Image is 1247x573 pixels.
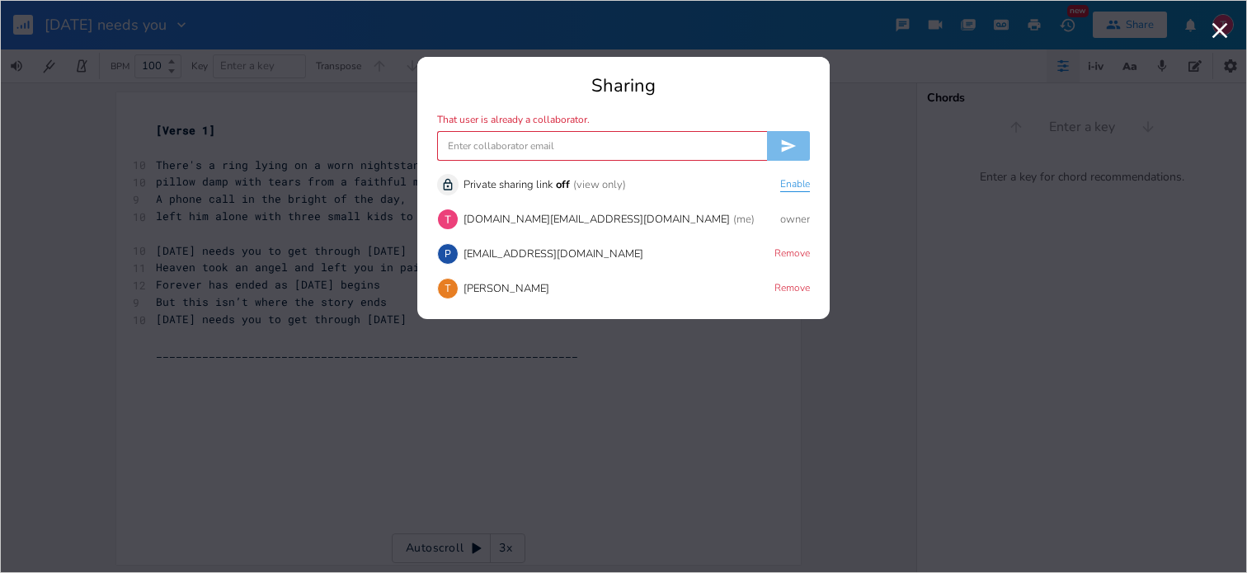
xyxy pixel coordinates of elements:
[437,131,767,161] input: Enter collaborator email
[780,214,810,225] div: owner
[556,180,570,190] div: off
[573,180,626,190] div: (view only)
[464,249,643,260] div: [EMAIL_ADDRESS][DOMAIN_NAME]
[774,247,810,261] button: Remove
[437,209,459,230] img: tabitha8501.tn
[767,131,810,161] button: Invite
[774,282,810,296] button: Remove
[437,115,810,124] div: That user is already a collaborator.
[733,214,755,225] div: (me)
[437,77,810,95] div: Sharing
[464,180,553,190] div: Private sharing link
[437,243,459,265] div: pigfarmerjr
[464,284,549,294] div: [PERSON_NAME]
[437,278,459,299] div: T.C. Elliott
[780,178,810,192] button: Enable
[464,214,730,225] div: [DOMAIN_NAME][EMAIL_ADDRESS][DOMAIN_NAME]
